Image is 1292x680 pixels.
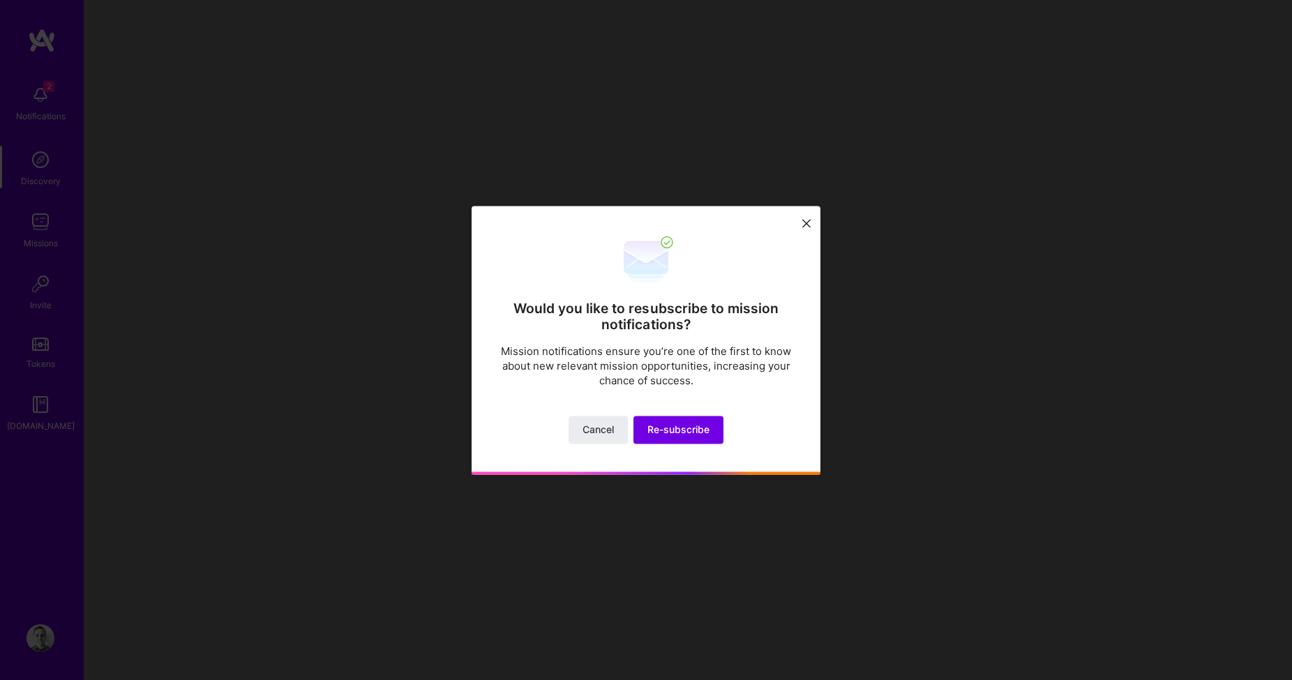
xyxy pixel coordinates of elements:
h2: Would you like to resubscribe to mission notifications? [499,301,793,333]
span: Re-subscribe [647,423,709,437]
button: Cancel [569,416,628,444]
img: re-subscribe [618,234,674,289]
span: Cancel [583,423,614,437]
p: Mission notifications ensure you’re one of the first to know about new relevant mission opportuni... [499,344,793,388]
button: Re-subscribe [633,416,723,444]
i: icon Close [802,220,811,228]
